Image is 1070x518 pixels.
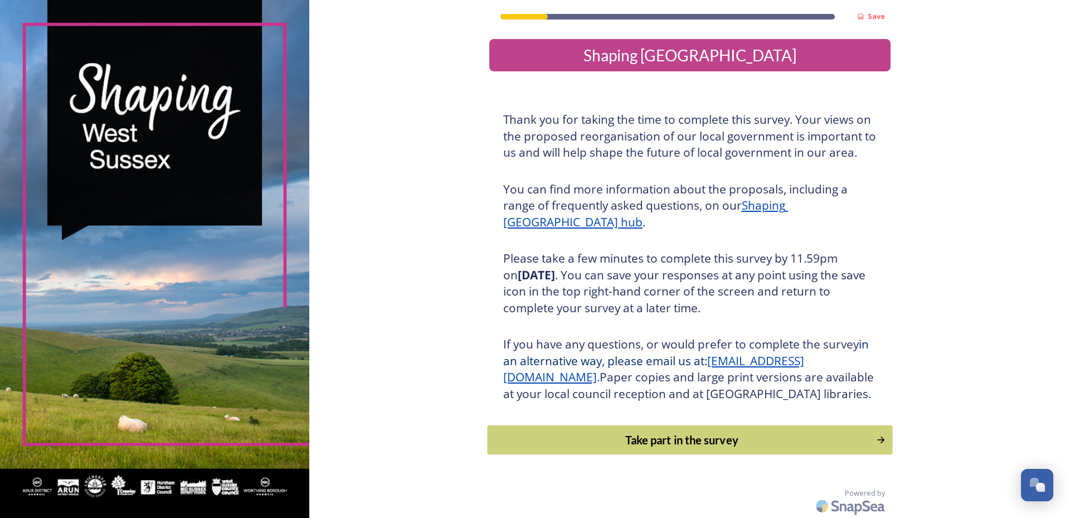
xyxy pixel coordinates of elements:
a: [EMAIL_ADDRESS][DOMAIN_NAME] [503,353,804,385]
span: . [597,369,600,385]
strong: Save [868,11,885,21]
h3: You can find more information about the proposals, including a range of frequently asked question... [503,181,877,231]
div: Take part in the survey [493,432,870,448]
h3: If you have any questions, or would prefer to complete the survey Paper copies and large print ve... [503,336,877,402]
h3: Thank you for taking the time to complete this survey. Your views on the proposed reorganisation ... [503,112,877,161]
button: Open Chat [1021,469,1053,501]
span: Powered by [845,488,885,498]
div: Shaping [GEOGRAPHIC_DATA] [494,43,886,67]
button: Continue [487,425,892,455]
h3: Please take a few minutes to complete this survey by 11.59pm on . You can save your responses at ... [503,250,877,316]
span: in an alternative way, please email us at: [503,336,872,369]
strong: [DATE] [518,267,555,283]
a: Shaping [GEOGRAPHIC_DATA] hub [503,197,788,230]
